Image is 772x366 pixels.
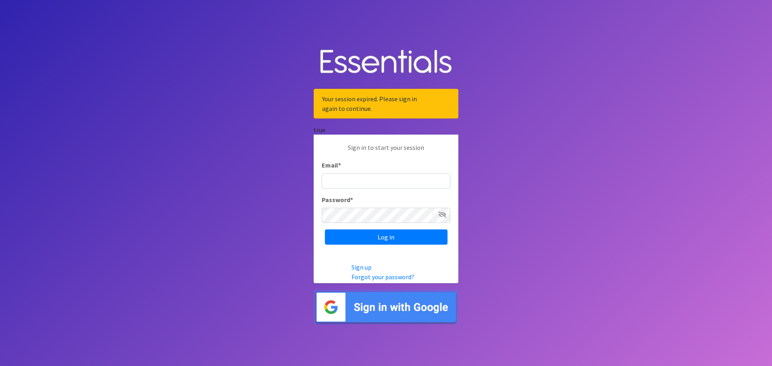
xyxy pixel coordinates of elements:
img: Human Essentials [314,41,458,83]
div: true [314,125,458,135]
img: Sign in with Google [314,290,458,325]
a: Forgot your password? [351,273,414,281]
div: Your session expired. Please sign in again to continue. [314,89,458,119]
a: Sign up [351,263,372,271]
abbr: required [350,196,353,204]
label: Email [322,160,341,170]
p: Sign in to start your session [322,143,450,160]
label: Password [322,195,353,204]
abbr: required [338,161,341,169]
input: Log in [325,229,448,245]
